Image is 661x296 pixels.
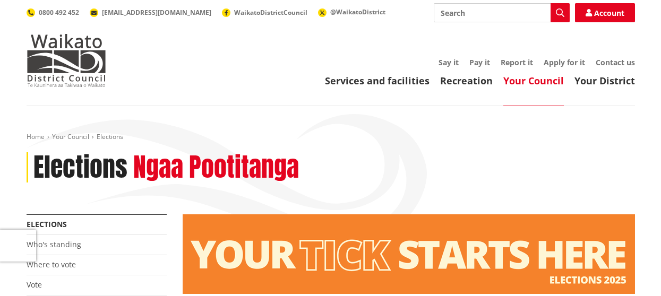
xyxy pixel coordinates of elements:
[596,57,635,67] a: Contact us
[574,74,635,87] a: Your District
[440,74,493,87] a: Recreation
[434,3,570,22] input: Search input
[27,239,81,249] a: Who's standing
[183,214,635,294] img: Elections - Website banner
[90,8,211,17] a: [EMAIL_ADDRESS][DOMAIN_NAME]
[439,57,459,67] a: Say it
[234,8,307,17] span: WaikatoDistrictCouncil
[27,132,45,141] a: Home
[575,3,635,22] a: Account
[102,8,211,17] span: [EMAIL_ADDRESS][DOMAIN_NAME]
[97,132,123,141] span: Elections
[501,57,533,67] a: Report it
[325,74,430,87] a: Services and facilities
[27,259,76,269] a: Where to vote
[27,8,79,17] a: 0800 492 452
[39,8,79,17] span: 0800 492 452
[222,8,307,17] a: WaikatoDistrictCouncil
[318,7,385,16] a: @WaikatoDistrict
[544,57,585,67] a: Apply for it
[133,152,299,183] h2: Ngaa Pootitanga
[503,74,564,87] a: Your Council
[33,152,127,183] h1: Elections
[27,34,106,87] img: Waikato District Council - Te Kaunihera aa Takiwaa o Waikato
[27,219,67,229] a: Elections
[27,280,42,290] a: Vote
[52,132,89,141] a: Your Council
[469,57,490,67] a: Pay it
[330,7,385,16] span: @WaikatoDistrict
[27,133,635,142] nav: breadcrumb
